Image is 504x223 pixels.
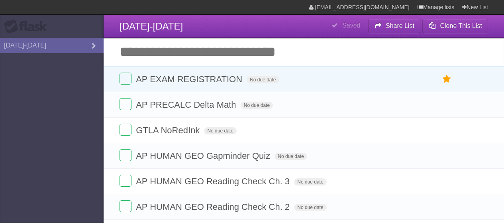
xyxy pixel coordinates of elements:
[136,100,238,110] span: AP PRECALC Delta Math
[120,175,131,187] label: Done
[368,19,421,33] button: Share List
[120,149,131,161] label: Done
[120,200,131,212] label: Done
[440,22,482,29] b: Clone This List
[120,21,183,32] span: [DATE]-[DATE]
[136,176,292,186] span: AP HUMAN GEO Reading Check Ch. 3
[136,125,202,135] span: GTLA NoRedInk
[294,178,326,186] span: No due date
[275,153,307,160] span: No due date
[294,204,326,211] span: No due date
[120,98,131,110] label: Done
[136,151,272,161] span: AP HUMAN GEO Gapminder Quiz
[386,22,414,29] b: Share List
[247,76,279,83] span: No due date
[136,74,244,84] span: AP EXAM REGISTRATION
[120,124,131,136] label: Done
[422,19,488,33] button: Clone This List
[136,202,292,212] span: AP HUMAN GEO Reading Check Ch. 2
[342,22,360,29] b: Saved
[120,73,131,85] label: Done
[204,127,236,134] span: No due date
[4,20,52,34] div: Flask
[439,73,455,86] label: Star task
[241,102,273,109] span: No due date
